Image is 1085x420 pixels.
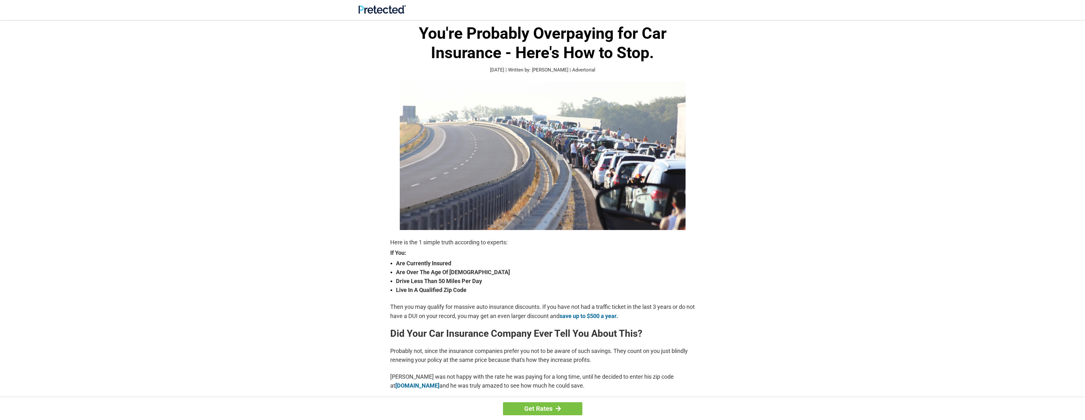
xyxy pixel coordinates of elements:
[358,5,406,14] img: Site Logo
[396,259,695,268] strong: Are Currently Insured
[358,9,406,15] a: Site Logo
[390,302,695,320] p: Then you may qualify for massive auto insurance discounts. If you have not had a traffic ticket i...
[396,277,695,286] strong: Drive Less Than 50 Miles Per Day
[390,372,695,390] p: [PERSON_NAME] was not happy with the rate he was paying for a long time, until he decided to ente...
[390,347,695,364] p: Probably not, since the insurance companies prefer you not to be aware of such savings. They coun...
[396,268,695,277] strong: Are Over The Age Of [DEMOGRAPHIC_DATA]
[395,382,439,389] a: [DOMAIN_NAME]
[559,313,618,319] a: save up to $500 a year.
[396,286,695,295] strong: Live In A Qualified Zip Code
[503,402,582,415] a: Get Rates
[390,24,695,63] h1: You're Probably Overpaying for Car Insurance - Here's How to Stop.
[390,329,695,339] h2: Did Your Car Insurance Company Ever Tell You About This?
[390,66,695,74] p: [DATE] | Written by: [PERSON_NAME] | Advertorial
[390,238,695,247] p: Here is the 1 simple truth according to experts:
[390,250,695,256] strong: If You:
